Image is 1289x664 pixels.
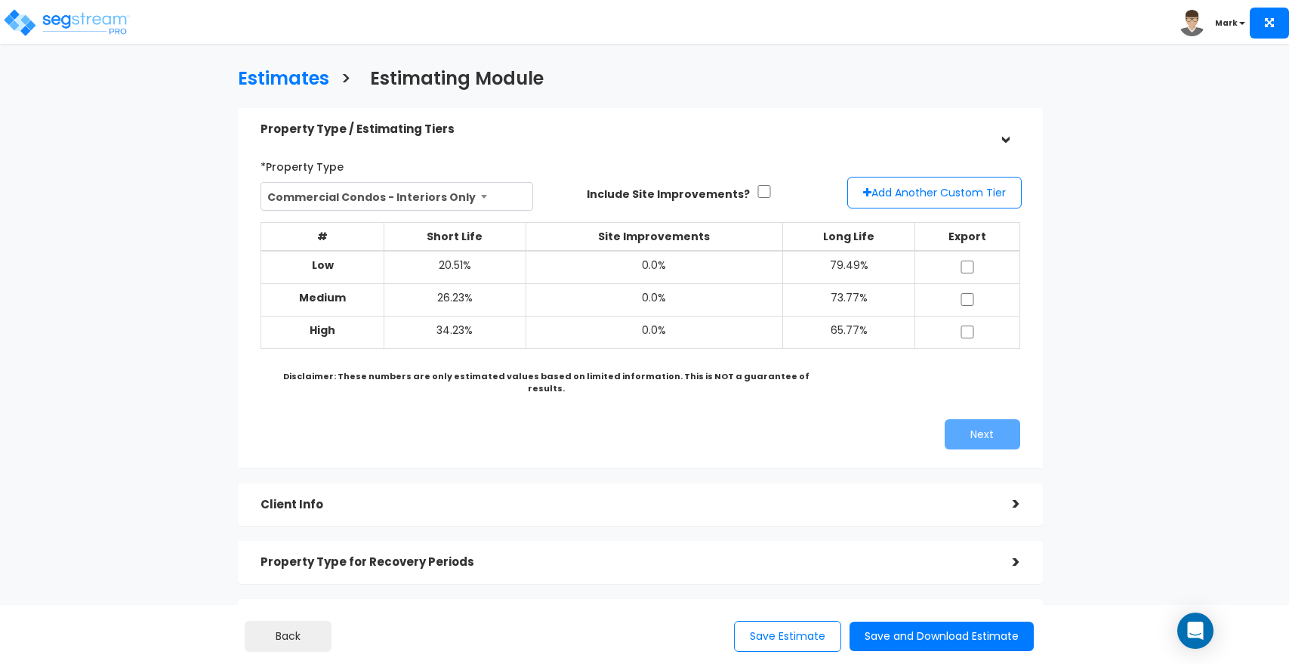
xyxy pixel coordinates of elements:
button: Next [945,419,1020,449]
button: Back [245,621,332,652]
label: *Property Type [261,154,344,174]
th: Short Life [384,223,526,252]
td: 34.23% [384,317,526,349]
td: 79.49% [783,251,915,284]
h3: Estimating Module [370,69,544,92]
img: avatar.png [1179,10,1205,36]
img: logo_pro_r.png [2,8,131,38]
td: 26.23% [384,284,526,317]
h5: Client Info [261,499,990,511]
th: # [261,223,384,252]
h5: Property Type / Estimating Tiers [261,123,990,136]
th: Export [915,223,1019,252]
b: Medium [299,290,346,305]
td: 65.77% [783,317,915,349]
button: Save and Download Estimate [850,622,1034,651]
h5: Property Type for Recovery Periods [261,556,990,569]
td: 0.0% [526,251,782,284]
span: Commercial Condos - Interiors Only [261,183,532,212]
button: Save Estimate [734,621,841,652]
td: 20.51% [384,251,526,284]
b: High [310,323,335,338]
td: 73.77% [783,284,915,317]
b: Low [312,258,334,273]
th: Site Improvements [526,223,782,252]
h3: > [341,69,351,92]
th: Long Life [783,223,915,252]
button: Add Another Custom Tier [847,177,1022,208]
b: Disclaimer: These numbers are only estimated values based on limited information. This is NOT a g... [283,370,809,394]
div: > [990,551,1020,574]
b: Mark [1215,17,1238,29]
a: Estimating Module [359,54,544,100]
label: Include Site Improvements? [587,187,750,202]
td: 0.0% [526,284,782,317]
div: > [990,493,1020,516]
a: Estimates [227,54,329,100]
td: 0.0% [526,317,782,349]
h3: Estimates [238,69,329,92]
div: > [993,114,1016,144]
span: Commercial Condos - Interiors Only [261,182,533,211]
div: Open Intercom Messenger [1177,613,1213,649]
